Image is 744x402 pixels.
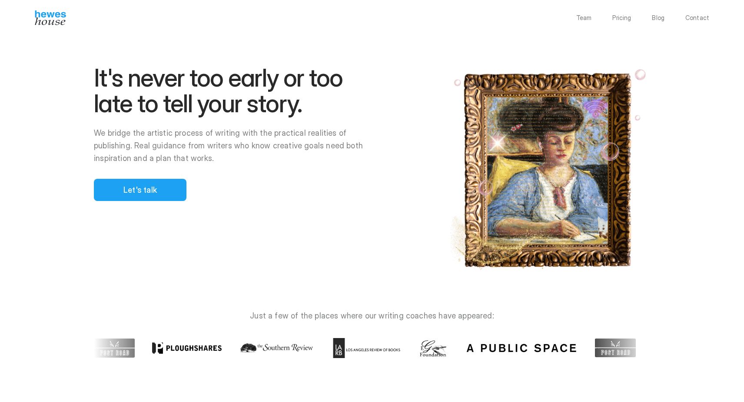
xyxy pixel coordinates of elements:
p: We bridge the artistic process of writing with the practical realities of publishing. Real guidan... [94,127,376,164]
a: Blog [652,15,664,21]
a: Team [576,15,592,21]
h1: It's never too early or too late to tell your story. [94,65,376,117]
p: Just a few of the places where our writing coaches have appeared: [94,312,650,320]
a: Pricing [612,15,631,21]
a: Contact [685,15,709,21]
img: Hewes House’s book coach services offer creative writing courses, writing class to learn differen... [35,10,66,25]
